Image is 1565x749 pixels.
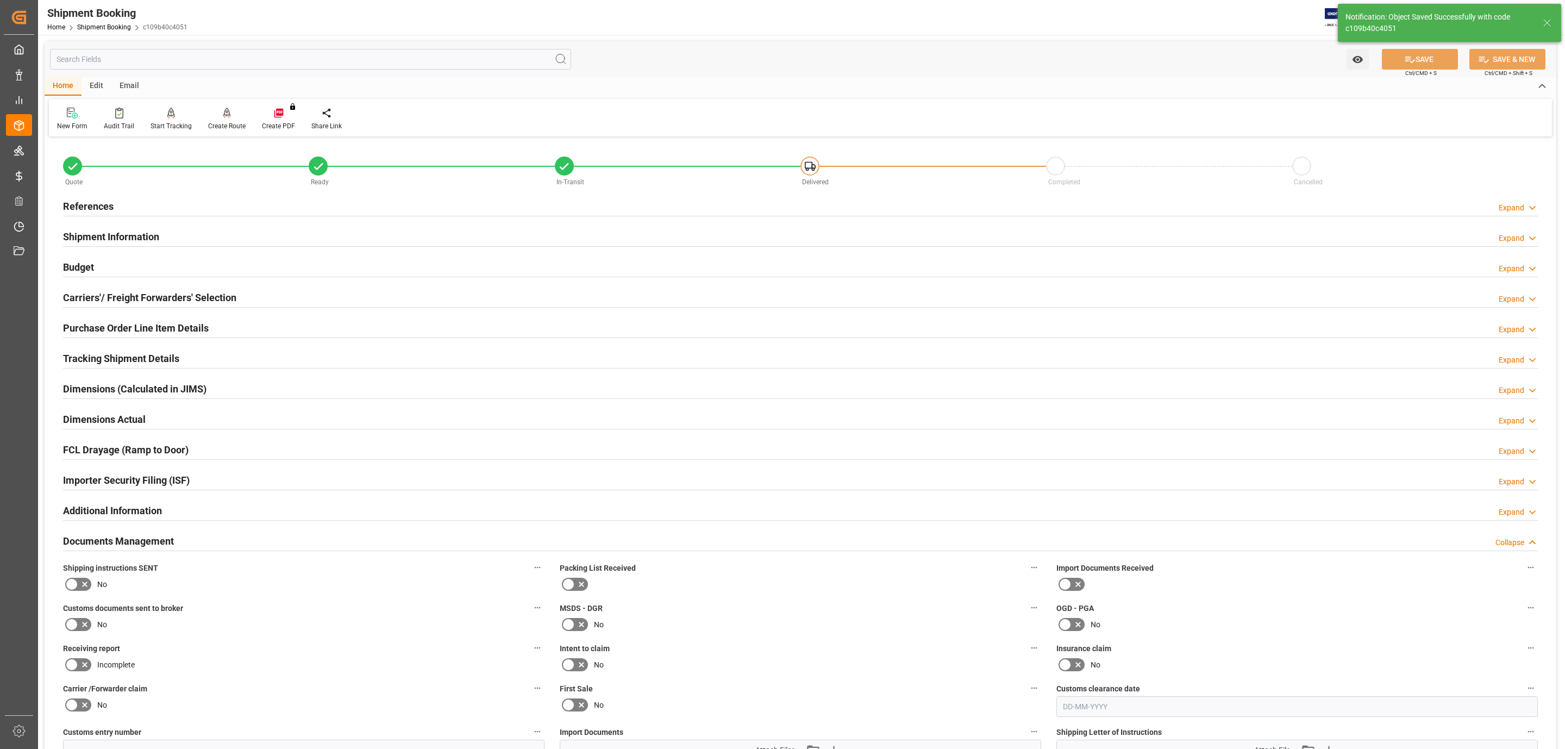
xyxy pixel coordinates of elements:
[63,727,141,738] span: Customs entry number
[1524,725,1538,739] button: Shipping Letter of Instructions
[1499,507,1524,518] div: Expand
[1524,560,1538,575] button: Import Documents Received
[1499,324,1524,335] div: Expand
[63,260,94,274] h2: Budget
[65,178,83,186] span: Quote
[1027,681,1041,695] button: First Sale
[560,683,593,695] span: First Sale
[530,681,544,695] button: Carrier /Forwarder claim
[47,5,187,21] div: Shipment Booking
[104,121,134,131] div: Audit Trail
[63,563,158,574] span: Shipping instructions SENT
[82,77,111,96] div: Edit
[63,382,206,396] h2: Dimensions (Calculated in JIMS)
[63,351,179,366] h2: Tracking Shipment Details
[1382,49,1458,70] button: SAVE
[97,579,107,590] span: No
[1499,233,1524,244] div: Expand
[1056,603,1094,614] span: OGD - PGA
[1056,563,1154,574] span: Import Documents Received
[1345,11,1532,34] div: Notification: Object Saved Successfully with code c109b40c4051
[97,619,107,631] span: No
[530,725,544,739] button: Customs entry number
[1499,476,1524,488] div: Expand
[1056,696,1538,717] input: DD-MM-YYYY
[311,178,329,186] span: Ready
[1294,178,1323,186] span: Cancelled
[1499,446,1524,457] div: Expand
[63,229,159,244] h2: Shipment Information
[77,23,131,31] a: Shipment Booking
[560,603,603,614] span: MSDS - DGR
[1027,560,1041,575] button: Packing List Received
[560,727,623,738] span: Import Documents
[1027,725,1041,739] button: Import Documents
[594,700,604,711] span: No
[560,643,610,654] span: Intent to claim
[1056,727,1162,738] span: Shipping Letter of Instructions
[1495,537,1524,548] div: Collapse
[594,619,604,631] span: No
[1405,69,1437,77] span: Ctrl/CMD + S
[311,121,342,131] div: Share Link
[1056,683,1140,695] span: Customs clearance date
[63,442,189,457] h2: FCL Drayage (Ramp to Door)
[1048,178,1080,186] span: Completed
[1056,643,1111,654] span: Insurance claim
[50,49,571,70] input: Search Fields
[97,659,135,671] span: Incomplete
[1485,69,1532,77] span: Ctrl/CMD + Shift + S
[47,23,65,31] a: Home
[1347,49,1369,70] button: open menu
[63,683,147,695] span: Carrier /Forwarder claim
[1091,659,1100,671] span: No
[530,601,544,615] button: Customs documents sent to broker
[63,321,209,335] h2: Purchase Order Line Item Details
[63,412,146,427] h2: Dimensions Actual
[1499,263,1524,274] div: Expand
[97,700,107,711] span: No
[530,641,544,655] button: Receiving report
[1499,415,1524,427] div: Expand
[45,77,82,96] div: Home
[57,121,87,131] div: New Form
[556,178,584,186] span: In-Transit
[1469,49,1545,70] button: SAVE & NEW
[594,659,604,671] span: No
[63,503,162,518] h2: Additional Information
[63,473,190,488] h2: Importer Security Filing (ISF)
[802,178,829,186] span: Delivered
[1499,294,1524,305] div: Expand
[63,603,183,614] span: Customs documents sent to broker
[1325,8,1362,27] img: Exertis%20JAM%20-%20Email%20Logo.jpg_1722504956.jpg
[63,199,114,214] h2: References
[1499,385,1524,396] div: Expand
[111,77,147,96] div: Email
[1027,601,1041,615] button: MSDS - DGR
[1524,601,1538,615] button: OGD - PGA
[208,121,246,131] div: Create Route
[1499,354,1524,366] div: Expand
[151,121,192,131] div: Start Tracking
[530,560,544,575] button: Shipping instructions SENT
[1524,641,1538,655] button: Insurance claim
[1027,641,1041,655] button: Intent to claim
[1499,202,1524,214] div: Expand
[63,534,174,548] h2: Documents Management
[63,290,236,305] h2: Carriers'/ Freight Forwarders' Selection
[1524,681,1538,695] button: Customs clearance date
[1091,619,1100,631] span: No
[63,643,120,654] span: Receiving report
[560,563,636,574] span: Packing List Received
